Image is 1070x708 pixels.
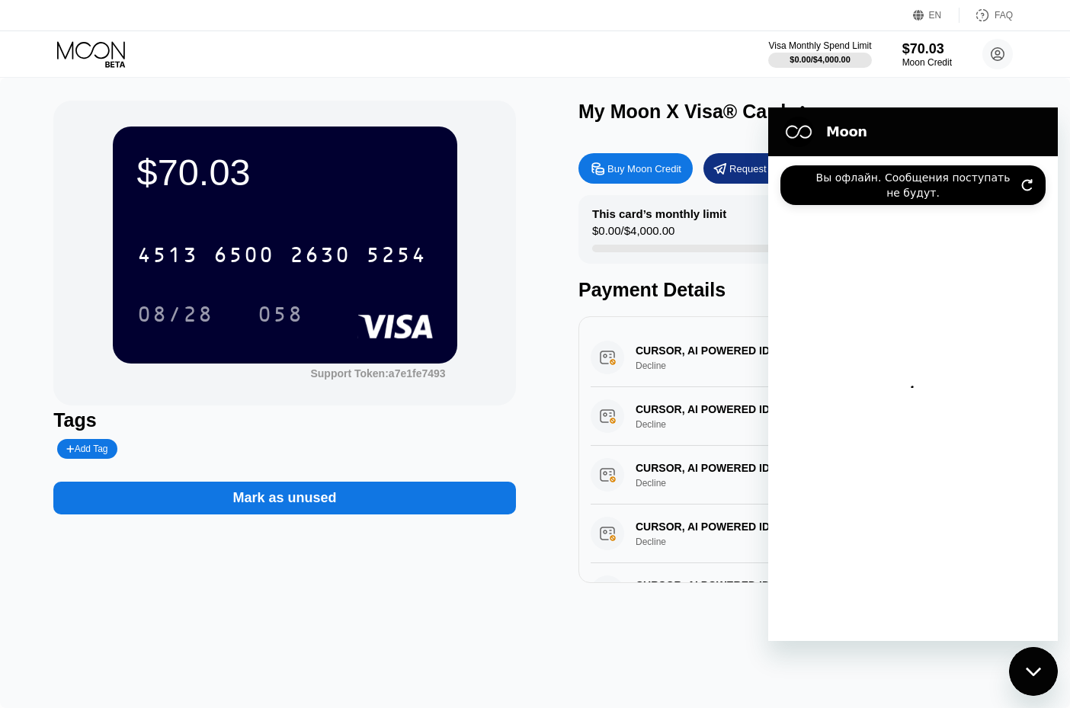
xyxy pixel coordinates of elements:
[790,55,851,64] div: $0.00 / $4,000.00
[53,409,516,431] div: Tags
[703,153,818,184] div: Request a Refund
[128,235,436,274] div: 4513650026305254
[768,107,1058,641] iframe: Окно обмена сообщениями
[310,367,445,380] div: Support Token: a7e1fe7493
[592,224,674,245] div: $0.00 / $4,000.00
[213,245,274,269] div: 6500
[53,466,516,514] div: Mark as unused
[310,367,445,380] div: Support Token:a7e1fe7493
[929,10,942,21] div: EN
[607,162,681,175] div: Buy Moon Credit
[902,57,952,68] div: Moon Credit
[959,8,1013,23] div: FAQ
[902,41,952,57] div: $70.03
[592,207,726,220] div: This card’s monthly limit
[126,295,225,333] div: 08/28
[578,279,1041,301] div: Payment Details
[729,162,809,175] div: Request a Refund
[258,304,303,328] div: 058
[768,40,871,51] div: Visa Monthly Spend Limit
[137,151,433,194] div: $70.03
[137,304,213,328] div: 08/28
[913,8,959,23] div: EN
[1009,647,1058,696] iframe: Кнопка запуска окна обмена сообщениями
[578,101,786,123] div: My Moon X Visa® Card
[578,153,693,184] div: Buy Moon Credit
[137,245,198,269] div: 4513
[290,245,351,269] div: 2630
[246,295,315,333] div: 058
[902,41,952,68] div: $70.03Moon Credit
[233,489,337,507] div: Mark as unused
[995,10,1013,21] div: FAQ
[768,40,871,68] div: Visa Monthly Spend Limit$0.00/$4,000.00
[66,444,107,454] div: Add Tag
[57,439,117,459] div: Add Tag
[366,245,427,269] div: 5254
